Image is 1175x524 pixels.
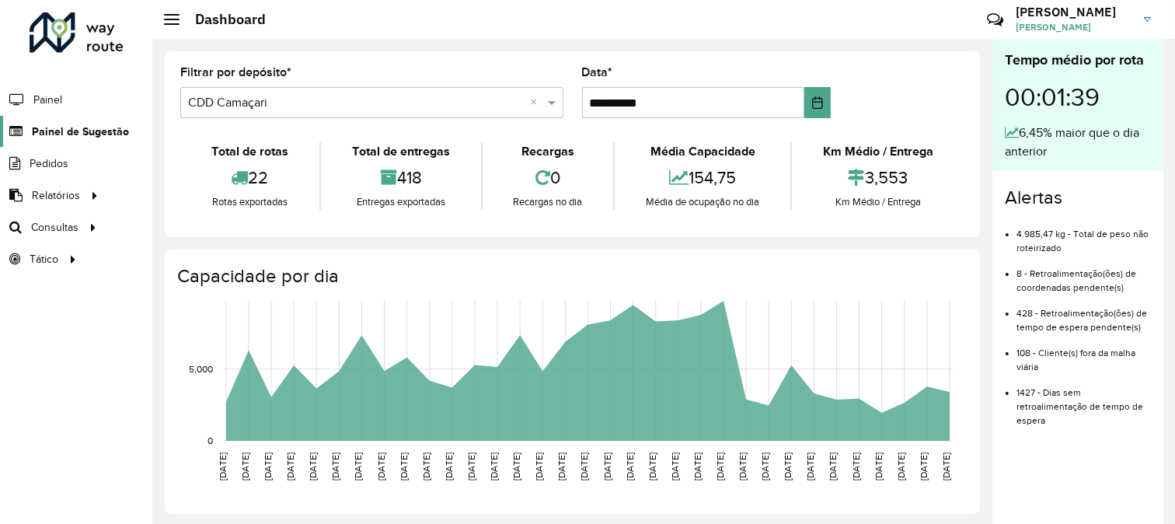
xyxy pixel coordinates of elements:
div: Total de rotas [184,142,316,161]
text: [DATE] [580,452,590,480]
text: [DATE] [670,452,680,480]
h2: Dashboard [180,11,266,28]
text: [DATE] [760,452,770,480]
a: Contato Rápido [978,3,1012,37]
div: 00:01:39 [1005,71,1151,124]
text: [DATE] [647,452,657,480]
div: 418 [325,161,477,194]
text: [DATE] [511,452,521,480]
text: [DATE] [715,452,725,480]
span: Painel de Sugestão [32,124,129,140]
text: [DATE] [805,452,815,480]
text: [DATE] [828,452,839,480]
text: [DATE] [308,452,318,480]
text: [DATE] [354,452,364,480]
div: Rotas exportadas [184,194,316,210]
text: [DATE] [919,452,929,480]
h3: [PERSON_NAME] [1016,5,1132,19]
text: [DATE] [489,452,499,480]
text: 5,000 [189,364,213,374]
text: [DATE] [737,452,748,480]
span: Consultas [31,219,78,236]
div: 6,45% maior que o dia anterior [1005,124,1151,161]
span: Tático [30,251,58,267]
div: Total de entregas [325,142,477,161]
text: [DATE] [692,452,703,480]
div: Recargas [486,142,610,161]
text: 0 [207,435,213,445]
div: Tempo médio por rota [1005,50,1151,71]
text: [DATE] [783,452,793,480]
text: [DATE] [263,452,273,480]
text: [DATE] [602,452,612,480]
text: [DATE] [873,452,884,480]
label: Data [582,63,613,82]
text: [DATE] [625,452,635,480]
text: [DATE] [851,452,861,480]
text: [DATE] [330,452,340,480]
div: 3,553 [796,161,961,194]
span: [PERSON_NAME] [1016,20,1132,34]
text: [DATE] [240,452,250,480]
div: Entregas exportadas [325,194,477,210]
div: 154,75 [619,161,786,194]
li: 1427 - Dias sem retroalimentação de tempo de espera [1016,374,1151,428]
div: 0 [486,161,610,194]
text: [DATE] [444,452,454,480]
text: [DATE] [285,452,295,480]
text: [DATE] [466,452,476,480]
button: Choose Date [804,87,831,118]
text: [DATE] [399,452,409,480]
h4: Alertas [1005,187,1151,209]
text: [DATE] [941,452,951,480]
li: 8 - Retroalimentação(ões) de coordenadas pendente(s) [1016,255,1151,295]
div: Km Médio / Entrega [796,142,961,161]
li: 4.985,47 kg - Total de peso não roteirizado [1016,215,1151,255]
div: 22 [184,161,316,194]
div: Km Médio / Entrega [796,194,961,210]
text: [DATE] [376,452,386,480]
text: [DATE] [556,452,567,480]
li: 428 - Retroalimentação(ões) de tempo de espera pendente(s) [1016,295,1151,334]
div: Média Capacidade [619,142,786,161]
span: Painel [33,92,62,108]
div: Média de ocupação no dia [619,194,786,210]
h4: Capacidade por dia [177,265,964,288]
span: Pedidos [30,155,68,172]
div: Recargas no dia [486,194,610,210]
label: Filtrar por depósito [180,63,291,82]
li: 108 - Cliente(s) fora da malha viária [1016,334,1151,374]
text: [DATE] [534,452,544,480]
span: Relatórios [32,187,80,204]
span: Clear all [531,93,544,112]
text: [DATE] [896,452,906,480]
text: [DATE] [218,452,228,480]
text: [DATE] [421,452,431,480]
